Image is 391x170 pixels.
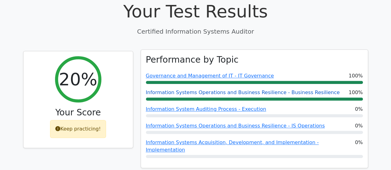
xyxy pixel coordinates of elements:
[146,106,266,112] a: Information System Auditing Process - Execution
[355,139,363,154] span: 0%
[28,107,128,118] h3: Your Score
[349,72,363,80] span: 100%
[146,139,319,153] a: Information Systems Acquisition, Development, and Implementation - Implementation
[23,1,368,22] h1: Your Test Results
[146,55,239,65] h3: Performance by Topic
[59,69,97,89] h2: 20%
[146,73,274,79] a: Governance and Management of IT - IT Governance
[50,120,106,138] div: Keep practicing!
[349,89,363,96] span: 100%
[23,27,368,36] p: Certified Information Systems Auditor
[355,122,363,130] span: 0%
[146,89,340,95] a: Information Systems Operations and Business Resilience - Business Resilience
[355,106,363,113] span: 0%
[146,123,325,129] a: Information Systems Operations and Business Resilience - IS Operations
